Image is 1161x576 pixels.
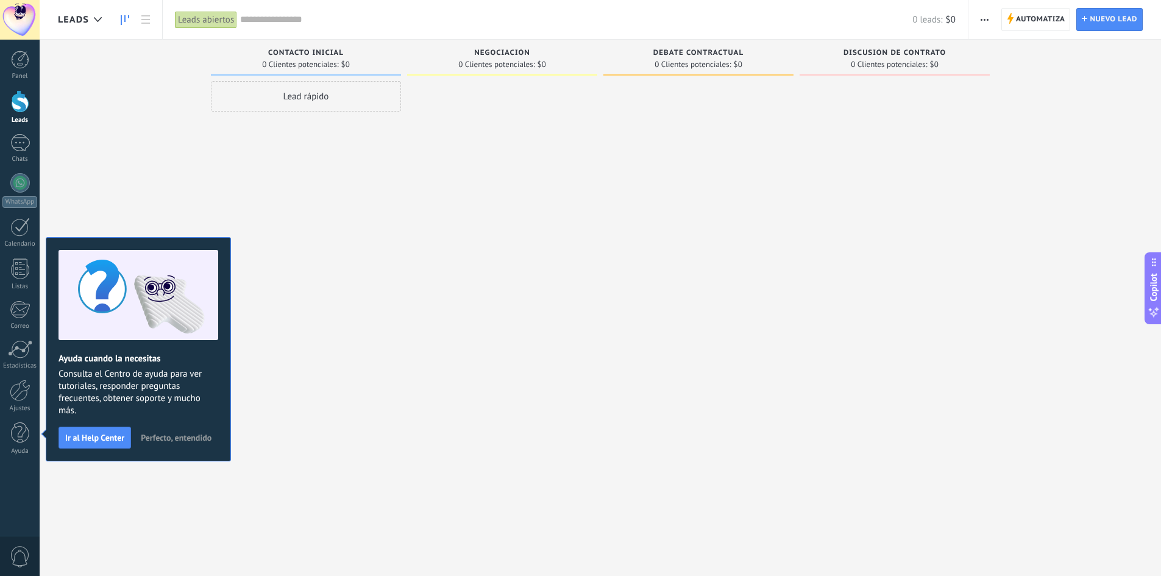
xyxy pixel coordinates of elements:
[655,61,731,68] span: 0 Clientes potenciales:
[58,14,89,26] span: Leads
[2,196,37,208] div: WhatsApp
[1090,9,1137,30] span: Nuevo lead
[175,11,237,29] div: Leads abiertos
[135,428,217,447] button: Perfecto, entendido
[843,49,946,57] span: Discusión de contrato
[976,8,993,31] button: Más
[806,49,984,59] div: Discusión de contrato
[538,61,546,68] span: $0
[1016,9,1065,30] span: Automatiza
[141,433,211,442] span: Perfecto, entendido
[1076,8,1143,31] a: Nuevo lead
[2,405,38,413] div: Ajustes
[734,61,742,68] span: $0
[135,8,156,32] a: Lista
[609,49,787,59] div: Debate contractual
[268,49,344,57] span: Contacto inicial
[1001,8,1071,31] a: Automatiza
[262,61,338,68] span: 0 Clientes potenciales:
[65,433,124,442] span: Ir al Help Center
[930,61,939,68] span: $0
[2,322,38,330] div: Correo
[59,368,218,417] span: Consulta el Centro de ayuda para ver tutoriales, responder preguntas frecuentes, obtener soporte ...
[217,49,395,59] div: Contacto inicial
[946,14,956,26] span: $0
[2,116,38,124] div: Leads
[2,362,38,370] div: Estadísticas
[458,61,534,68] span: 0 Clientes potenciales:
[2,283,38,291] div: Listas
[653,49,744,57] span: Debate contractual
[2,73,38,80] div: Panel
[59,353,218,364] h2: Ayuda cuando la necesitas
[413,49,591,59] div: Negociación
[851,61,927,68] span: 0 Clientes potenciales:
[341,61,350,68] span: $0
[912,14,942,26] span: 0 leads:
[1148,273,1160,301] span: Copilot
[2,155,38,163] div: Chats
[474,49,530,57] span: Negociación
[2,240,38,248] div: Calendario
[211,81,401,112] div: Lead rápido
[59,427,131,449] button: Ir al Help Center
[2,447,38,455] div: Ayuda
[115,8,135,32] a: Leads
